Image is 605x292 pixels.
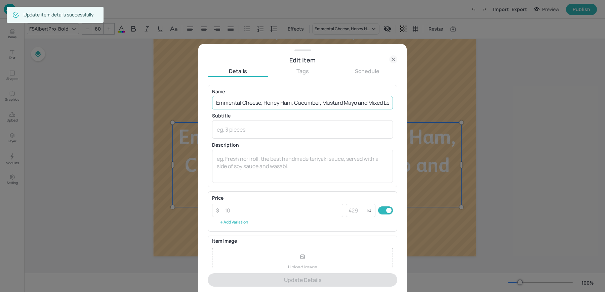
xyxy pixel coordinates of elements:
p: kJ [367,208,371,213]
div: Edit Item [208,55,397,65]
div: Update item details successfully [24,9,93,21]
p: Item Image [212,239,393,243]
p: Upload Image [288,263,317,271]
button: Add Variation [212,217,255,227]
p: Description [212,143,393,147]
p: Subtitle [212,113,393,118]
button: Schedule [337,67,397,75]
button: Details [208,67,268,75]
input: 10 [221,204,343,217]
p: Price [212,196,224,200]
p: Name [212,89,393,94]
input: eg. Chicken Teriyaki Sushi Roll [212,96,393,109]
button: Tags [272,67,333,75]
input: 429 [346,204,367,217]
